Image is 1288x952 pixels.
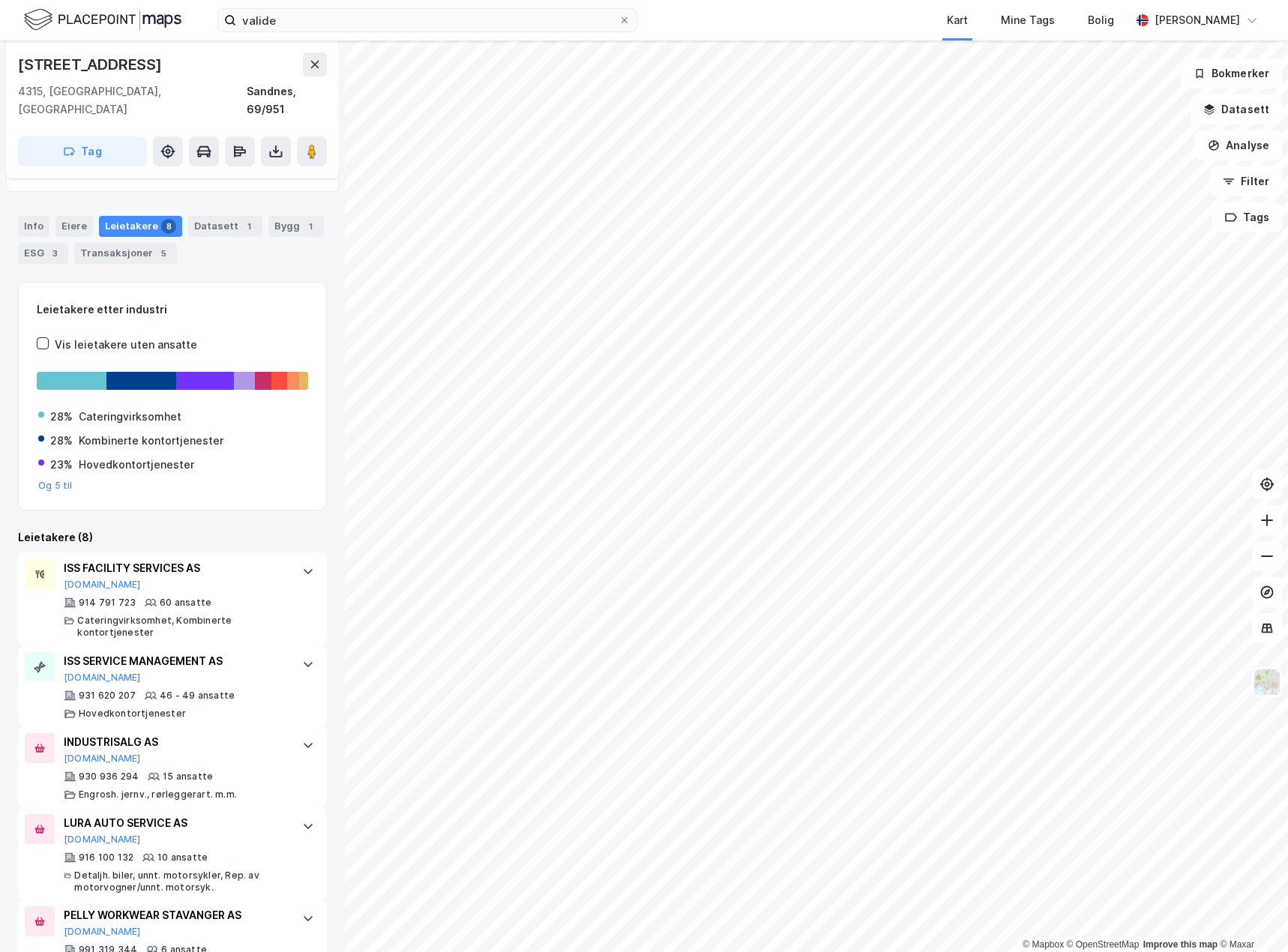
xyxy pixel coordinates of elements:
div: Hovedkontortjenester [79,456,194,474]
div: Kart [947,11,968,29]
div: 931 620 207 [79,690,136,702]
a: OpenStreetMap [1067,939,1140,950]
div: LURA AUTO SERVICE AS [64,814,287,832]
div: Leietakere (8) [18,528,327,546]
a: Improve this map [1143,939,1218,950]
div: Bolig [1088,11,1114,29]
div: 5 [156,246,171,261]
button: Og 5 til [38,480,73,492]
button: Tag [18,136,147,166]
div: INDUSTRISALG AS [64,733,287,751]
div: 28% [50,408,73,426]
div: Datasett [188,216,262,237]
div: Kombinerte kontortjenester [79,432,223,450]
div: Cateringvirksomhet, Kombinerte kontortjenester [77,615,287,639]
div: 1 [241,219,256,234]
img: logo.f888ab2527a4732fd821a326f86c7f29.svg [24,7,181,33]
div: Hovedkontortjenester [79,708,186,720]
div: 28% [50,432,73,450]
button: [DOMAIN_NAME] [64,753,141,765]
div: Info [18,216,49,237]
div: Engrosh. jernv., rørleggerart. m.m. [79,789,237,801]
div: 930 936 294 [79,771,139,783]
div: 23% [50,456,73,474]
button: Datasett [1191,94,1282,124]
div: Leietakere [99,216,182,237]
div: 916 100 132 [79,852,133,864]
div: Bygg [268,216,324,237]
div: 914 791 723 [79,597,136,609]
div: 10 ansatte [157,852,208,864]
div: 46 - 49 ansatte [160,690,235,702]
input: Søk på adresse, matrikkel, gårdeiere, leietakere eller personer [236,9,619,31]
button: [DOMAIN_NAME] [64,834,141,846]
a: Mapbox [1023,939,1064,950]
div: 1 [303,219,318,234]
button: [DOMAIN_NAME] [64,926,141,938]
div: Detaljh. biler, unnt. motorsykler, Rep. av motorvogner/unnt. motorsyk. [74,870,287,894]
button: Bokmerker [1181,58,1282,88]
div: Transaksjoner [74,243,177,264]
iframe: Chat Widget [1213,880,1288,952]
div: ISS FACILITY SERVICES AS [64,559,287,577]
div: Kontrollprogram for chat [1213,880,1288,952]
button: Filter [1210,166,1282,196]
div: PELLY WORKWEAR STAVANGER AS [64,906,287,924]
div: Sandnes, 69/951 [247,82,327,118]
button: Analyse [1195,130,1282,160]
div: ISS SERVICE MANAGEMENT AS [64,652,287,670]
div: 3 [47,246,62,261]
div: ESG [18,243,68,264]
div: Eiere [55,216,93,237]
div: Cateringvirksomhet [79,408,181,426]
img: Z [1253,668,1281,696]
div: 15 ansatte [163,771,213,783]
div: 60 ansatte [160,597,211,609]
button: Tags [1212,202,1282,232]
button: [DOMAIN_NAME] [64,579,141,591]
button: [DOMAIN_NAME] [64,672,141,684]
div: Leietakere etter industri [37,301,308,319]
div: 8 [161,219,176,234]
div: Vis leietakere uten ansatte [55,336,197,354]
div: [STREET_ADDRESS] [18,52,165,76]
div: 4315, [GEOGRAPHIC_DATA], [GEOGRAPHIC_DATA] [18,82,247,118]
div: [PERSON_NAME] [1155,11,1240,29]
div: Mine Tags [1001,11,1055,29]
